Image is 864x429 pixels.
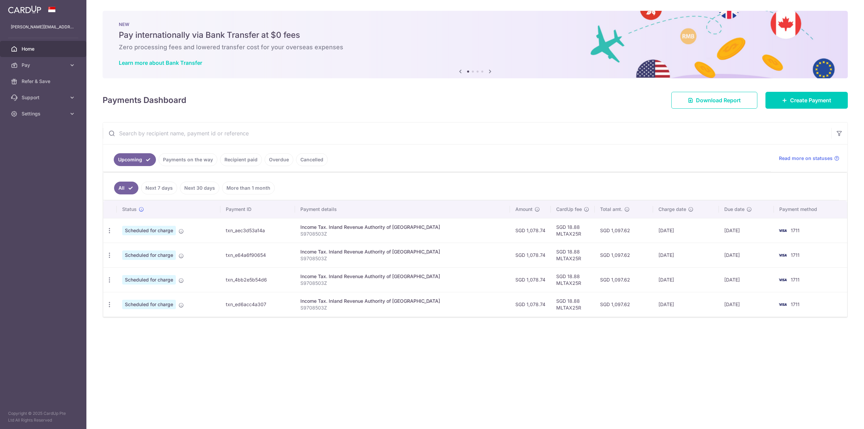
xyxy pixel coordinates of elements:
h5: Pay internationally via Bank Transfer at $0 fees [119,30,832,41]
td: txn_e64a6f90654 [220,243,295,267]
div: Income Tax. Inland Revenue Authority of [GEOGRAPHIC_DATA] [300,273,505,280]
a: More than 1 month [222,182,275,194]
td: SGD 18.88 MLTAX25R [551,218,595,243]
div: Income Tax. Inland Revenue Authority of [GEOGRAPHIC_DATA] [300,224,505,231]
span: Download Report [696,96,741,104]
a: Upcoming [114,153,156,166]
td: SGD 1,097.62 [595,292,653,317]
th: Payment details [295,200,510,218]
img: Bank Card [776,251,789,259]
div: Income Tax. Inland Revenue Authority of [GEOGRAPHIC_DATA] [300,298,505,304]
a: Next 7 days [141,182,177,194]
td: [DATE] [719,218,774,243]
a: Payments on the way [159,153,217,166]
p: S9708503Z [300,280,505,287]
span: Due date [724,206,745,213]
span: 1711 [791,301,800,307]
span: 1711 [791,252,800,258]
p: [PERSON_NAME][EMAIL_ADDRESS][DOMAIN_NAME] [11,24,76,30]
span: Status [122,206,137,213]
td: txn_ed6acc4a307 [220,292,295,317]
span: Pay [22,62,66,69]
img: Bank transfer banner [103,11,848,78]
img: CardUp [8,5,41,14]
span: Refer & Save [22,78,66,85]
img: Bank Card [776,276,789,284]
span: Settings [22,110,66,117]
a: Learn more about Bank Transfer [119,59,202,66]
a: Create Payment [765,92,848,109]
a: All [114,182,138,194]
span: Create Payment [790,96,831,104]
td: SGD 1,078.74 [510,243,551,267]
img: Bank Card [776,300,789,309]
td: [DATE] [653,267,719,292]
h6: Zero processing fees and lowered transfer cost for your overseas expenses [119,43,832,51]
a: Cancelled [296,153,328,166]
td: SGD 1,078.74 [510,218,551,243]
p: S9708503Z [300,304,505,311]
span: Charge date [658,206,686,213]
td: [DATE] [653,243,719,267]
td: SGD 1,078.74 [510,267,551,292]
th: Payment ID [220,200,295,218]
a: Download Report [671,92,757,109]
td: [DATE] [719,292,774,317]
img: Bank Card [776,226,789,235]
td: SGD 18.88 MLTAX25R [551,292,595,317]
input: Search by recipient name, payment id or reference [103,123,831,144]
span: 1711 [791,227,800,233]
p: S9708503Z [300,255,505,262]
span: Total amt. [600,206,622,213]
td: SGD 1,097.62 [595,218,653,243]
a: Next 30 days [180,182,219,194]
a: Read more on statuses [779,155,839,162]
th: Payment method [774,200,847,218]
td: SGD 1,097.62 [595,267,653,292]
td: [DATE] [653,218,719,243]
a: Overdue [265,153,293,166]
a: Recipient paid [220,153,262,166]
span: Amount [515,206,533,213]
span: Scheduled for charge [122,250,176,260]
p: NEW [119,22,832,27]
td: SGD 1,097.62 [595,243,653,267]
span: Read more on statuses [779,155,833,162]
span: Scheduled for charge [122,300,176,309]
td: SGD 1,078.74 [510,292,551,317]
span: CardUp fee [556,206,582,213]
span: Support [22,94,66,101]
td: SGD 18.88 MLTAX25R [551,267,595,292]
span: 1711 [791,277,800,283]
span: Home [22,46,66,52]
div: Income Tax. Inland Revenue Authority of [GEOGRAPHIC_DATA] [300,248,505,255]
td: [DATE] [719,267,774,292]
td: [DATE] [653,292,719,317]
td: txn_4bb2e5b54d6 [220,267,295,292]
td: SGD 18.88 MLTAX25R [551,243,595,267]
span: Scheduled for charge [122,226,176,235]
span: Scheduled for charge [122,275,176,285]
td: [DATE] [719,243,774,267]
td: txn_aec3d53a14a [220,218,295,243]
h4: Payments Dashboard [103,94,186,106]
p: S9708503Z [300,231,505,237]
